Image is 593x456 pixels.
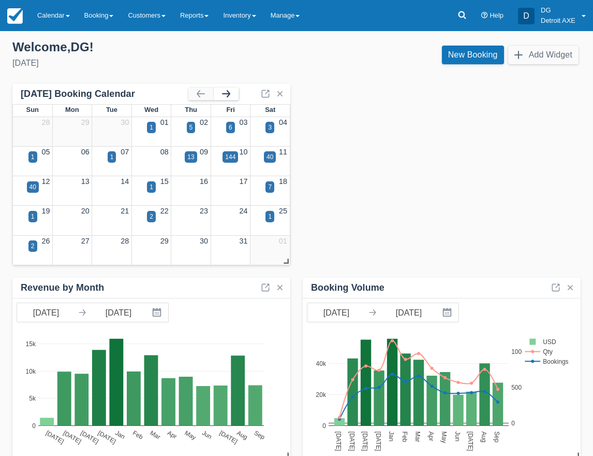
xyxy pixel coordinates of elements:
div: 2 [31,241,35,251]
a: 13 [81,177,90,186]
a: 28 [41,118,50,126]
div: 6 [229,123,232,132]
button: Interact with the calendar and add the check-in date for your trip. [147,303,168,322]
input: Start Date [17,303,75,322]
div: 1 [110,152,114,162]
button: Interact with the calendar and add the check-in date for your trip. [438,303,458,322]
a: 31 [240,237,248,245]
a: 05 [41,148,50,156]
a: 25 [279,207,287,215]
div: 5 [189,123,193,132]
div: [DATE] [12,57,288,69]
a: 16 [200,177,208,186]
a: 19 [41,207,50,215]
a: 09 [200,148,208,156]
a: 02 [200,118,208,126]
span: Tue [106,106,117,113]
div: 1 [31,212,35,221]
a: 08 [160,148,169,156]
a: New Booking [442,46,504,64]
img: checkfront-main-nav-mini-logo.png [7,8,23,24]
a: 01 [160,118,169,126]
div: 1 [31,152,35,162]
a: 15 [160,177,169,186]
div: 13 [187,152,194,162]
p: DG [541,5,575,16]
div: 1 [150,123,153,132]
a: 01 [279,237,287,245]
a: 11 [279,148,287,156]
div: Welcome , DG ! [12,39,288,55]
div: 3 [268,123,272,132]
a: 29 [81,118,90,126]
div: Revenue by Month [21,282,104,294]
span: Help [490,11,503,19]
div: 7 [268,182,272,192]
a: 28 [121,237,129,245]
a: 22 [160,207,169,215]
input: End Date [90,303,147,322]
div: [DATE] Booking Calendar [21,88,188,100]
a: 27 [81,237,90,245]
a: 06 [81,148,90,156]
div: 40 [29,182,36,192]
div: 40 [266,152,273,162]
div: 2 [150,212,153,221]
div: D [518,8,535,24]
a: 17 [240,177,248,186]
span: Thu [185,106,197,113]
a: 24 [240,207,248,215]
div: 144 [225,152,235,162]
a: 20 [81,207,90,215]
a: 03 [240,118,248,126]
a: 12 [41,177,50,186]
a: 07 [121,148,129,156]
span: Sun [26,106,39,113]
a: 10 [240,148,248,156]
input: Start Date [307,303,365,322]
button: Add Widget [508,46,579,64]
i: Help [481,12,488,19]
a: 23 [200,207,208,215]
a: 18 [279,177,287,186]
span: Wed [144,106,158,113]
a: 21 [121,207,129,215]
a: 14 [121,177,129,186]
a: 26 [41,237,50,245]
div: Booking Volume [311,282,384,294]
span: Sat [265,106,275,113]
a: 30 [200,237,208,245]
a: 04 [279,118,287,126]
span: Mon [65,106,79,113]
p: Detroit AXE [541,16,575,26]
div: 1 [268,212,272,221]
a: 29 [160,237,169,245]
div: 1 [150,182,153,192]
input: End Date [380,303,438,322]
span: Fri [226,106,235,113]
a: 30 [121,118,129,126]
